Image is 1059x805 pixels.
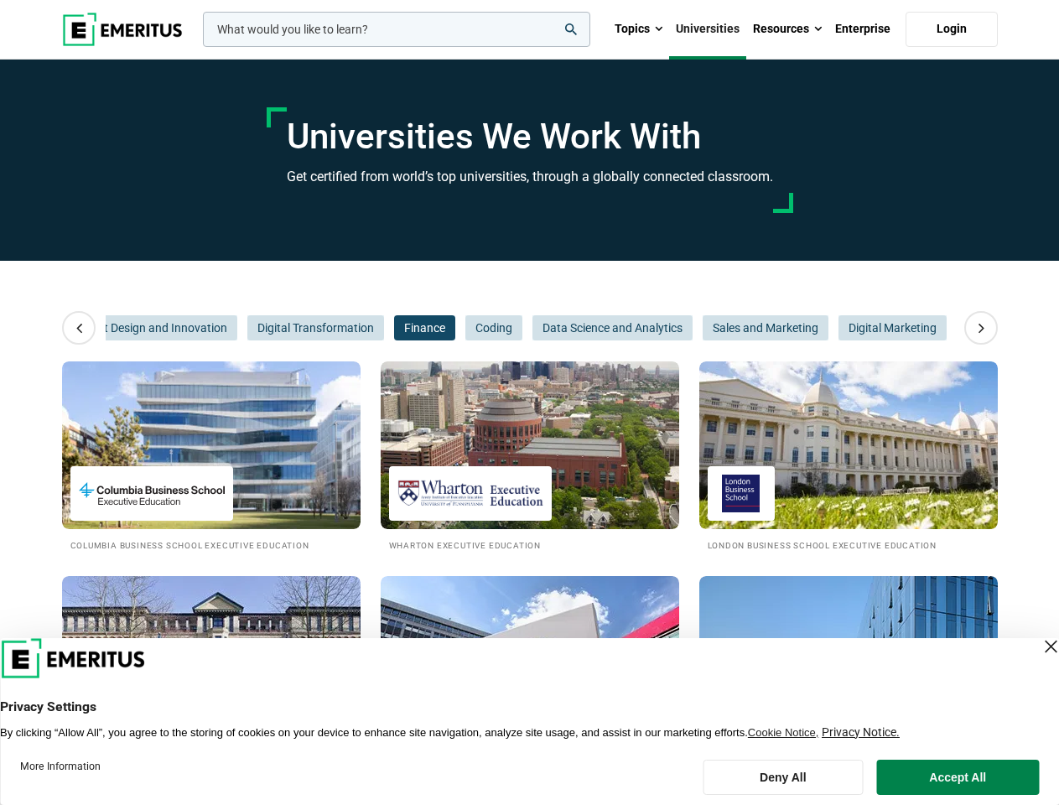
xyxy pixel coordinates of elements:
h1: Universities We Work With [287,116,773,158]
img: Universities We Work With [699,576,998,744]
a: Universities We Work With Wharton Executive Education Wharton Executive Education [381,361,679,552]
button: Digital Transformation [247,315,384,340]
a: Universities We Work With Cambridge Judge Business School Executive Education Cambridge Judge Bus... [62,576,361,766]
h2: Wharton Executive Education [389,538,671,552]
img: London Business School Executive Education [716,475,766,512]
button: Sales and Marketing [703,315,828,340]
img: Universities We Work With [62,361,361,529]
button: Product Design and Innovation [56,315,237,340]
h2: Columbia Business School Executive Education [70,538,352,552]
img: Universities We Work With [699,361,998,529]
input: woocommerce-product-search-field-0 [203,12,590,47]
a: Login [906,12,998,47]
button: Digital Marketing [838,315,947,340]
img: Universities We Work With [381,361,679,529]
a: Universities We Work With Imperial Executive Education Imperial Executive Education [381,576,679,766]
h3: Get certified from world’s top universities, through a globally connected classroom. [287,166,773,188]
img: Universities We Work With [381,576,679,744]
h2: London Business School Executive Education [708,538,989,552]
button: Data Science and Analytics [532,315,693,340]
a: Universities We Work With London Business School Executive Education London Business School Execu... [699,361,998,552]
img: Universities We Work With [62,576,361,744]
button: Coding [465,315,522,340]
button: Finance [394,315,455,340]
img: Columbia Business School Executive Education [79,475,225,512]
img: Wharton Executive Education [397,475,543,512]
a: Universities We Work With Rotman School of Management Rotman School of Management [699,576,998,766]
a: Universities We Work With Columbia Business School Executive Education Columbia Business School E... [62,361,361,552]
